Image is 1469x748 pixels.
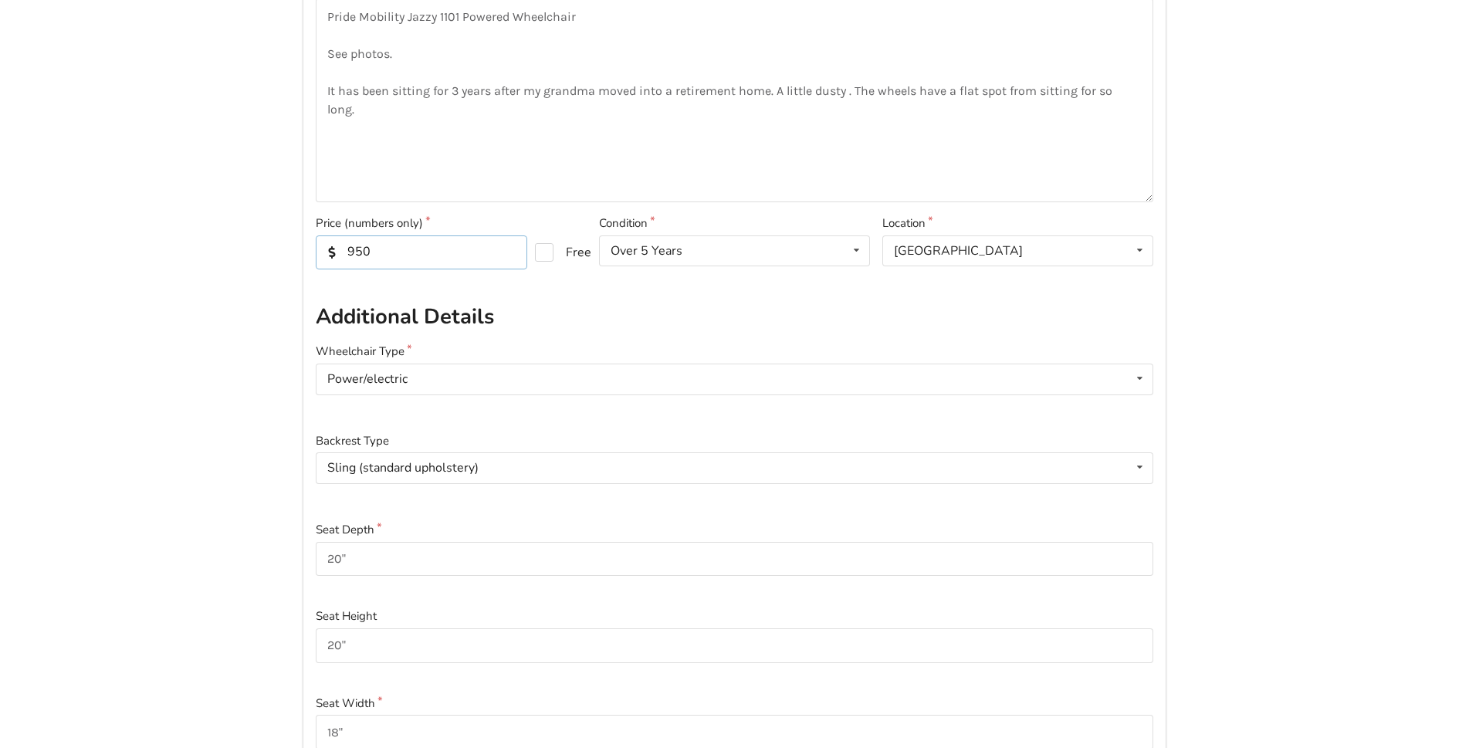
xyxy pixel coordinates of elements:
[316,303,1153,330] h2: Additional Details
[894,245,1023,257] div: [GEOGRAPHIC_DATA]
[316,343,1153,360] label: Wheelchair Type
[316,521,1153,539] label: Seat Depth
[327,373,408,385] div: Power/electric
[316,695,1153,712] label: Seat Width
[599,215,870,232] label: Condition
[327,462,479,474] div: Sling (standard upholstery)
[535,243,579,262] label: Free
[882,215,1153,232] label: Location
[316,215,587,232] label: Price (numbers only)
[316,608,1153,625] label: Seat Height
[316,432,1153,450] label: Backrest Type
[611,245,682,257] div: Over 5 Years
